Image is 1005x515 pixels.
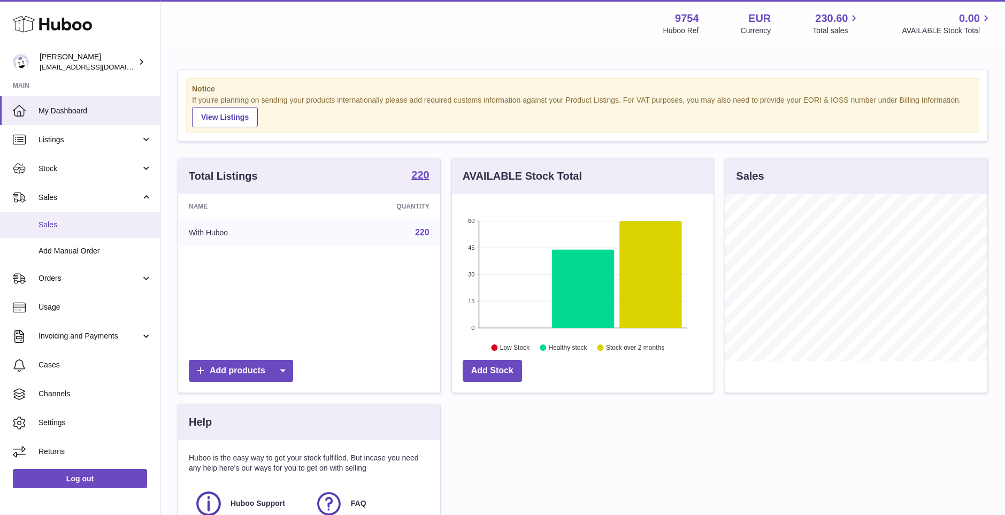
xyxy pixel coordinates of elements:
strong: 220 [411,170,429,180]
span: AVAILABLE Stock Total [902,26,992,36]
a: Log out [13,469,147,488]
a: View Listings [192,107,258,127]
p: Huboo is the easy way to get your stock fulfilled. But incase you need any help here's our ways f... [189,453,429,473]
span: Settings [39,418,152,428]
h3: Total Listings [189,169,258,183]
a: 220 [411,170,429,182]
h3: Sales [736,169,764,183]
span: [EMAIL_ADDRESS][DOMAIN_NAME] [40,63,157,71]
span: 0.00 [959,11,980,26]
a: Add products [189,360,293,382]
strong: Notice [192,84,973,94]
span: Sales [39,193,141,203]
span: My Dashboard [39,106,152,116]
span: 230.60 [815,11,848,26]
text: 45 [468,244,474,251]
span: Total sales [812,26,860,36]
th: Name [178,194,316,219]
strong: EUR [748,11,771,26]
span: Stock [39,164,141,174]
span: Returns [39,447,152,457]
text: 60 [468,218,474,224]
h3: AVAILABLE Stock Total [463,169,582,183]
span: Add Manual Order [39,246,152,256]
span: Listings [39,135,141,145]
span: FAQ [351,498,366,509]
span: Usage [39,302,152,312]
div: If you're planning on sending your products internationally please add required customs informati... [192,95,973,127]
span: Cases [39,360,152,370]
text: Healthy stock [548,344,587,351]
text: Stock over 2 months [606,344,664,351]
th: Quantity [316,194,440,219]
span: Sales [39,220,152,230]
div: Huboo Ref [663,26,699,36]
strong: 9754 [675,11,699,26]
a: Add Stock [463,360,522,382]
a: 220 [415,228,429,237]
span: Orders [39,273,141,283]
td: With Huboo [178,219,316,247]
span: Huboo Support [231,498,285,509]
text: Low Stock [500,344,530,351]
a: 0.00 AVAILABLE Stock Total [902,11,992,36]
text: 30 [468,271,474,278]
a: 230.60 Total sales [812,11,860,36]
div: Currency [741,26,771,36]
span: Channels [39,389,152,399]
div: [PERSON_NAME] [40,52,136,72]
text: 0 [471,325,474,331]
text: 15 [468,298,474,304]
img: info@fieldsluxury.london [13,54,29,70]
h3: Help [189,415,212,429]
span: Invoicing and Payments [39,331,141,341]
